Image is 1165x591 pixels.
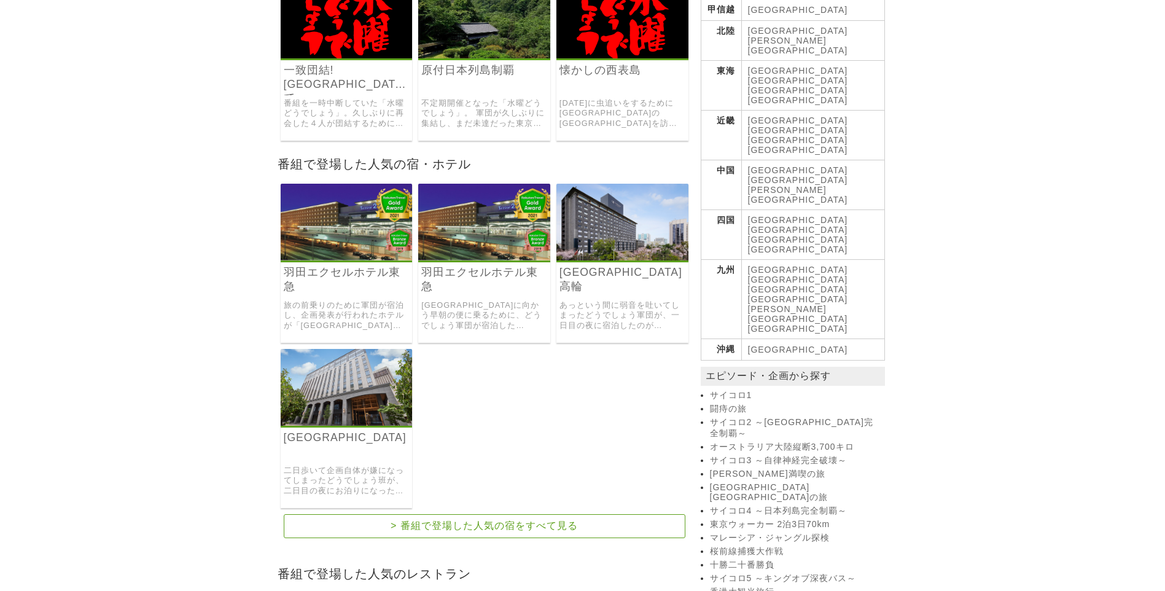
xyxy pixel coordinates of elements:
[418,50,550,60] a: 水曜どうでしょう 原付日本列島制覇
[748,95,848,105] a: [GEOGRAPHIC_DATA]
[710,546,882,557] a: 桜前線捕獲大作戦
[710,506,882,517] a: サイコロ4 ～日本列島完全制覇～
[710,404,882,415] a: 闘痔の旅
[748,175,848,185] a: [GEOGRAPHIC_DATA]
[559,300,685,331] a: あっという間に弱音を吐いてしまったどうでしょう軍団が、一日目の夜に宿泊したのが「[GEOGRAPHIC_DATA] (旧[GEOGRAPHIC_DATA])」でした。 １日目が終わり、既に足の痛...
[701,61,741,111] th: 東海
[556,184,688,260] img: グランドプリンスホテル高輪
[701,367,885,386] p: エピソード・企画から探す
[710,469,882,480] a: [PERSON_NAME]満喫の旅
[710,519,882,530] a: 東京ウォーカー 2泊3日70km
[284,98,410,129] a: 番組を一時中断していた「水曜どうでしょう」。久しぶりに再会した４人が団結するために[GEOGRAPHIC_DATA]を一周して輪を描いた企画。
[556,50,688,60] a: 水曜どうでしょう 懐かしの西表島
[421,98,547,129] a: 不定期開催となった「水曜どうでしょう」。 軍団が久しぶりに集結し、まだ未達だった東京〜[GEOGRAPHIC_DATA]までを原付で横断した原付企画。
[556,252,688,262] a: グランドプリンスホテル高輪
[748,294,848,304] a: [GEOGRAPHIC_DATA]
[710,455,882,466] a: サイコロ3 ～自律神経完全破壊～
[281,349,413,426] img: 浅草ビューホテル
[748,115,848,125] a: [GEOGRAPHIC_DATA]
[284,63,410,92] a: 一致団結![GEOGRAPHIC_DATA]で[GEOGRAPHIC_DATA]一周
[748,265,848,275] a: [GEOGRAPHIC_DATA]
[748,235,848,245] a: [GEOGRAPHIC_DATA]
[418,252,550,262] a: 羽田エクセルホテル東急
[748,165,848,175] a: [GEOGRAPHIC_DATA]
[284,514,685,538] a: > 番組で登場した人気の宿をすべて見る
[559,98,685,129] a: [DATE]に虫追いをするために[GEOGRAPHIC_DATA]の[GEOGRAPHIC_DATA]を訪れた際に、現地ガイドのロビンソンに振り回されまくったどうでしょう軍団。 そんな[PERS...
[701,339,741,361] th: 沖縄
[284,431,410,445] a: [GEOGRAPHIC_DATA]
[748,125,848,135] a: [GEOGRAPHIC_DATA]
[748,26,848,36] a: [GEOGRAPHIC_DATA]
[710,560,882,571] a: 十勝二十番勝負
[710,533,882,544] a: マレーシア・ジャングル探検
[748,66,848,76] a: [GEOGRAPHIC_DATA]
[281,252,413,262] a: 羽田エクセルホテル東急
[701,210,741,260] th: 四国
[710,573,882,584] a: サイコロ5 ～キングオブ深夜バス～
[284,300,410,331] a: 旅の前乗りのために軍団が宿泊し、企画発表が行われたホテルが「[GEOGRAPHIC_DATA]」(現・[GEOGRAPHIC_DATA]東急)でした。 一時の中断期間を経て、一致団結するために集...
[748,345,848,354] a: [GEOGRAPHIC_DATA]
[281,50,413,60] a: 水曜どうでしょう 一致団結!リヤカーで喜界島一周
[701,111,741,160] th: 近畿
[748,145,848,155] a: [GEOGRAPHIC_DATA]
[559,265,685,294] a: [GEOGRAPHIC_DATA]高輪
[701,160,741,210] th: 中国
[421,63,547,77] a: 原付日本列島制覇
[748,5,848,15] a: [GEOGRAPHIC_DATA]
[281,184,413,260] img: 羽田エクセルホテル東急
[281,417,413,428] a: 浅草ビューホテル
[748,215,848,225] a: [GEOGRAPHIC_DATA]
[421,300,547,331] a: [GEOGRAPHIC_DATA]に向かう早朝の便に乗るために、どうでしょう軍団が宿泊した[GEOGRAPHIC_DATA]のホテルが「[GEOGRAPHIC_DATA]東急」でした。
[275,153,695,174] h2: 番組で登場した人気の宿・ホテル
[710,417,882,439] a: サイコロ2 ～[GEOGRAPHIC_DATA]完全制覇～
[748,185,848,205] a: [PERSON_NAME][GEOGRAPHIC_DATA]
[748,76,848,85] a: [GEOGRAPHIC_DATA]
[748,36,848,55] a: [PERSON_NAME][GEOGRAPHIC_DATA]
[748,225,848,235] a: [GEOGRAPHIC_DATA]
[275,563,695,584] h2: 番組で登場した人気のレストラン
[748,85,848,95] a: [GEOGRAPHIC_DATA]
[710,390,882,401] a: サイコロ1
[748,135,848,145] a: [GEOGRAPHIC_DATA]
[701,21,741,61] th: 北陸
[284,466,410,496] a: 二日歩いて企画自体が嫌になってしまったどうでしょう班が、二日目の夜にお泊りになったのは「[GEOGRAPHIC_DATA]」です。 ホテルでは３日目の行動について話し合います。 [PERSON_...
[748,304,848,324] a: [PERSON_NAME][GEOGRAPHIC_DATA]
[421,265,547,294] a: 羽田エクセルホテル東急
[710,442,882,453] a: オーストラリア大陸縦断3,700キロ
[748,324,848,334] a: [GEOGRAPHIC_DATA]
[748,284,848,294] a: [GEOGRAPHIC_DATA]
[284,265,410,294] a: 羽田エクセルホテル東急
[748,245,848,254] a: [GEOGRAPHIC_DATA]
[559,63,685,77] a: 懐かしの西表島
[710,482,882,503] a: [GEOGRAPHIC_DATA][GEOGRAPHIC_DATA]の旅
[701,260,741,339] th: 九州
[748,275,848,284] a: [GEOGRAPHIC_DATA]
[418,184,550,260] img: 羽田エクセルホテル東急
